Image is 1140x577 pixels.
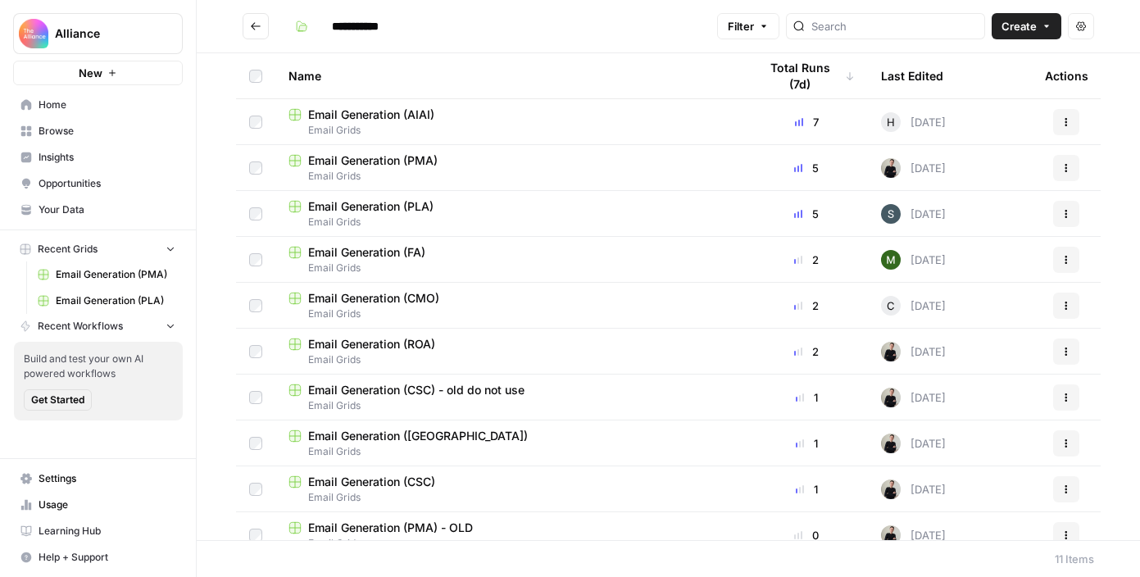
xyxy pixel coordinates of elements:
[243,13,269,39] button: Go back
[13,197,183,223] a: Your Data
[288,490,732,505] span: Email Grids
[39,98,175,112] span: Home
[288,107,732,138] a: Email Generation (AIAI)Email Grids
[288,123,732,138] span: Email Grids
[881,112,946,132] div: [DATE]
[758,160,855,176] div: 5
[881,525,946,545] div: [DATE]
[288,261,732,275] span: Email Grids
[39,176,175,191] span: Opportunities
[758,435,855,452] div: 1
[39,497,175,512] span: Usage
[881,479,901,499] img: rzyuksnmva7rad5cmpd7k6b2ndco
[288,444,732,459] span: Email Grids
[13,466,183,492] a: Settings
[1001,18,1037,34] span: Create
[288,169,732,184] span: Email Grids
[13,92,183,118] a: Home
[308,336,435,352] span: Email Generation (ROA)
[55,25,154,42] span: Alliance
[288,428,732,459] a: Email Generation ([GEOGRAPHIC_DATA])Email Grids
[38,242,98,257] span: Recent Grids
[13,544,183,570] button: Help + Support
[30,288,183,314] a: Email Generation (PLA)
[30,261,183,288] a: Email Generation (PMA)
[13,518,183,544] a: Learning Hub
[1055,551,1094,567] div: 11 Items
[881,204,946,224] div: [DATE]
[39,124,175,139] span: Browse
[38,319,123,334] span: Recent Workflows
[881,342,946,361] div: [DATE]
[308,474,435,490] span: Email Generation (CSC)
[881,434,901,453] img: rzyuksnmva7rad5cmpd7k6b2ndco
[13,314,183,338] button: Recent Workflows
[288,152,732,184] a: Email Generation (PMA)Email Grids
[308,520,473,536] span: Email Generation (PMA) - OLD
[13,61,183,85] button: New
[308,107,434,123] span: Email Generation (AIAI)
[758,481,855,497] div: 1
[288,244,732,275] a: Email Generation (FA)Email Grids
[39,202,175,217] span: Your Data
[288,398,732,413] span: Email Grids
[13,144,183,170] a: Insights
[288,352,732,367] span: Email Grids
[887,114,895,130] span: H
[1045,53,1088,98] div: Actions
[758,389,855,406] div: 1
[717,13,779,39] button: Filter
[308,290,439,307] span: Email Generation (CMO)
[13,170,183,197] a: Opportunities
[881,296,946,316] div: [DATE]
[992,13,1061,39] button: Create
[881,479,946,499] div: [DATE]
[13,118,183,144] a: Browse
[881,250,901,270] img: l5bw1boy7i1vzeyb5kvp5qo3zmc4
[728,18,754,34] span: Filter
[758,114,855,130] div: 7
[288,336,732,367] a: Email Generation (ROA)Email Grids
[288,536,732,551] span: Email Grids
[19,19,48,48] img: Alliance Logo
[887,298,895,314] span: C
[881,342,901,361] img: rzyuksnmva7rad5cmpd7k6b2ndco
[881,525,901,545] img: rzyuksnmva7rad5cmpd7k6b2ndco
[758,343,855,360] div: 2
[758,53,855,98] div: Total Runs (7d)
[288,290,732,321] a: Email Generation (CMO)Email Grids
[881,388,901,407] img: rzyuksnmva7rad5cmpd7k6b2ndco
[758,206,855,222] div: 5
[39,471,175,486] span: Settings
[56,267,175,282] span: Email Generation (PMA)
[56,293,175,308] span: Email Generation (PLA)
[881,250,946,270] div: [DATE]
[288,520,732,551] a: Email Generation (PMA) - OLDEmail Grids
[758,252,855,268] div: 2
[308,152,438,169] span: Email Generation (PMA)
[308,198,434,215] span: Email Generation (PLA)
[288,215,732,229] span: Email Grids
[31,393,84,407] span: Get Started
[881,158,946,178] div: [DATE]
[13,13,183,54] button: Workspace: Alliance
[811,18,978,34] input: Search
[881,388,946,407] div: [DATE]
[39,150,175,165] span: Insights
[39,550,175,565] span: Help + Support
[24,352,173,381] span: Build and test your own AI powered workflows
[24,389,92,411] button: Get Started
[881,434,946,453] div: [DATE]
[308,428,528,444] span: Email Generation ([GEOGRAPHIC_DATA])
[308,244,425,261] span: Email Generation (FA)
[288,474,732,505] a: Email Generation (CSC)Email Grids
[758,298,855,314] div: 2
[13,492,183,518] a: Usage
[288,53,732,98] div: Name
[79,65,102,81] span: New
[881,53,943,98] div: Last Edited
[881,158,901,178] img: rzyuksnmva7rad5cmpd7k6b2ndco
[13,237,183,261] button: Recent Grids
[288,382,732,413] a: Email Generation (CSC) - old do not useEmail Grids
[288,198,732,229] a: Email Generation (PLA)Email Grids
